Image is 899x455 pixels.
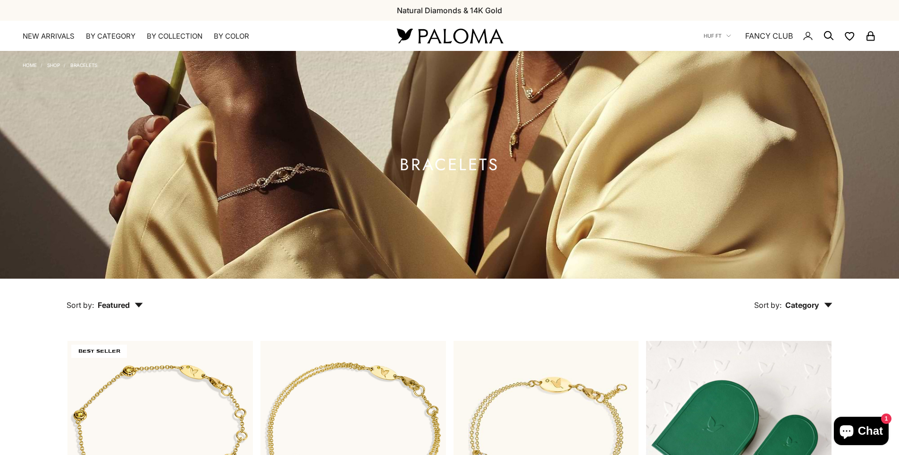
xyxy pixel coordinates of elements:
summary: By Collection [147,32,202,41]
nav: Secondary navigation [704,21,876,51]
span: Category [785,300,832,310]
button: HUF Ft [704,32,731,40]
h1: Bracelets [400,159,499,171]
span: HUF Ft [704,32,722,40]
span: Featured [98,300,143,310]
a: Shop [47,62,60,68]
nav: Primary navigation [23,32,374,41]
summary: By Color [214,32,249,41]
span: BEST SELLER [71,345,127,358]
a: Home [23,62,37,68]
p: Natural Diamonds & 14K Gold [397,4,502,17]
span: Sort by: [754,300,781,310]
button: Sort by: Category [732,279,854,318]
span: Sort by: [67,300,94,310]
nav: Breadcrumb [23,60,97,68]
a: FANCY CLUB [745,30,793,42]
summary: By Category [86,32,135,41]
a: Bracelets [70,62,97,68]
button: Sort by: Featured [45,279,165,318]
inbox-online-store-chat: Shopify online store chat [831,417,891,447]
a: NEW ARRIVALS [23,32,75,41]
